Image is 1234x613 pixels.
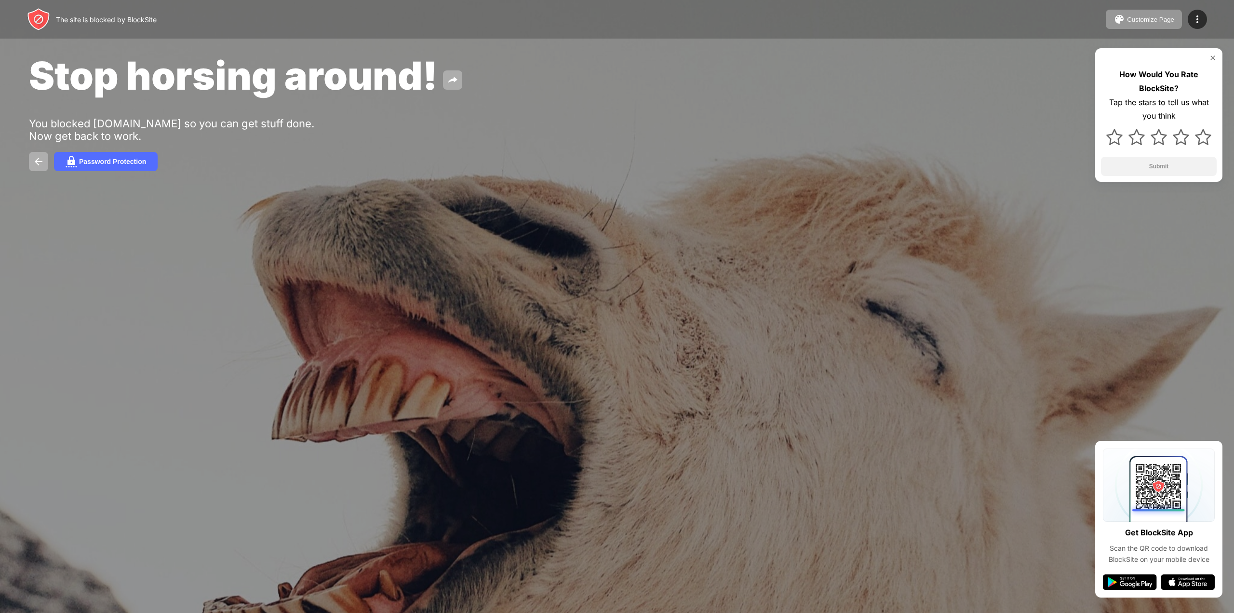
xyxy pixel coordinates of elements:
[1195,129,1211,145] img: star.svg
[1209,54,1217,62] img: rate-us-close.svg
[1125,526,1193,540] div: Get BlockSite App
[1151,129,1167,145] img: star.svg
[1106,10,1182,29] button: Customize Page
[1103,449,1215,522] img: qrcode.svg
[1113,14,1125,25] img: pallet.svg
[1101,68,1217,95] div: How Would You Rate BlockSite?
[79,158,146,165] div: Password Protection
[1128,129,1145,145] img: star.svg
[56,15,157,24] div: The site is blocked by BlockSite
[1101,157,1217,176] button: Submit
[1127,16,1174,23] div: Customize Page
[66,156,77,167] img: password.svg
[1173,129,1189,145] img: star.svg
[29,117,327,142] div: You blocked [DOMAIN_NAME] so you can get stuff done. Now get back to work.
[29,491,257,602] iframe: Banner
[1192,14,1203,25] img: menu-icon.svg
[1161,574,1215,590] img: app-store.svg
[54,152,158,171] button: Password Protection
[447,74,458,86] img: share.svg
[27,8,50,31] img: header-logo.svg
[1101,95,1217,123] div: Tap the stars to tell us what you think
[1103,574,1157,590] img: google-play.svg
[33,156,44,167] img: back.svg
[29,52,437,99] span: Stop horsing around!
[1106,129,1123,145] img: star.svg
[1103,543,1215,565] div: Scan the QR code to download BlockSite on your mobile device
